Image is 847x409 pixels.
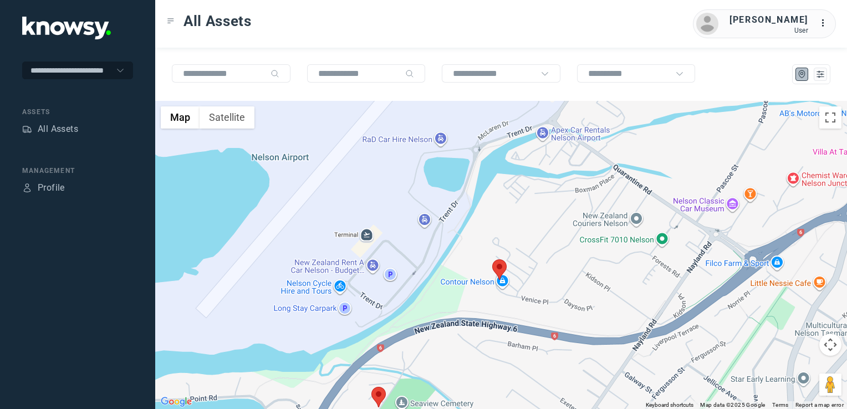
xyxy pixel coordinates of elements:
[22,166,133,176] div: Management
[22,17,111,39] img: Application Logo
[271,69,279,78] div: Search
[795,402,844,408] a: Report a map error
[200,106,254,129] button: Show satellite imagery
[646,401,693,409] button: Keyboard shortcuts
[819,334,841,356] button: Map camera controls
[696,13,718,35] img: avatar.png
[797,69,807,79] div: Map
[815,69,825,79] div: List
[22,124,32,134] div: Assets
[820,19,831,27] tspan: ...
[729,27,808,34] div: User
[819,106,841,129] button: Toggle fullscreen view
[819,17,833,32] div: :
[22,107,133,117] div: Assets
[38,181,65,195] div: Profile
[819,17,833,30] div: :
[22,183,32,193] div: Profile
[161,106,200,129] button: Show street map
[729,13,808,27] div: [PERSON_NAME]
[22,122,78,136] a: AssetsAll Assets
[167,17,175,25] div: Toggle Menu
[819,374,841,396] button: Drag Pegman onto the map to open Street View
[22,181,65,195] a: ProfileProfile
[183,11,252,31] span: All Assets
[772,402,789,408] a: Terms (opens in new tab)
[700,402,765,408] span: Map data ©2025 Google
[405,69,414,78] div: Search
[158,395,195,409] img: Google
[38,122,78,136] div: All Assets
[158,395,195,409] a: Open this area in Google Maps (opens a new window)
